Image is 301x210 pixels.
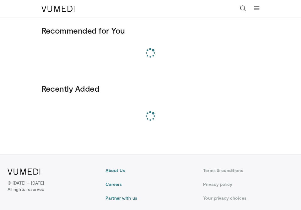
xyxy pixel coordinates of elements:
a: About Us [105,167,196,174]
h3: Recently Added [41,83,260,94]
img: VuMedi Logo [41,6,75,12]
a: Privacy policy [203,181,293,187]
h3: Recommended for You [41,25,260,35]
p: © [DATE] – [DATE] [8,180,44,192]
a: Terms & conditions [203,167,293,174]
span: All rights reserved [8,186,44,192]
img: VuMedi Logo [8,169,40,175]
a: Your privacy choices [203,195,293,201]
a: Partner with us [105,195,196,201]
a: Careers [105,181,196,187]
